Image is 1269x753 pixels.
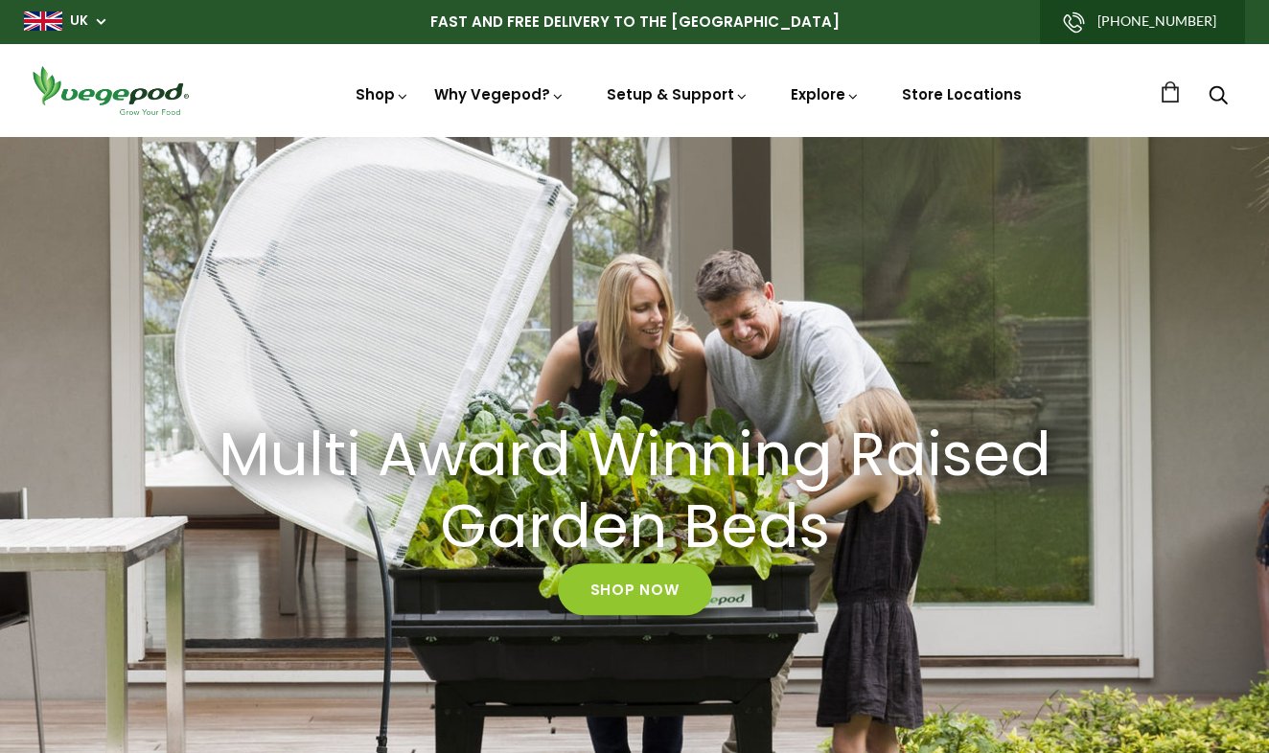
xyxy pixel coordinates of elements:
[607,84,749,104] a: Setup & Support
[356,84,409,104] a: Shop
[1209,87,1228,107] a: Search
[558,563,712,615] a: Shop Now
[179,420,1090,563] a: Multi Award Winning Raised Garden Beds
[902,84,1022,104] a: Store Locations
[24,63,196,118] img: Vegepod
[203,420,1066,563] h2: Multi Award Winning Raised Garden Beds
[24,11,62,31] img: gb_large.png
[791,84,860,104] a: Explore
[434,84,565,104] a: Why Vegepod?
[70,11,88,31] a: UK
